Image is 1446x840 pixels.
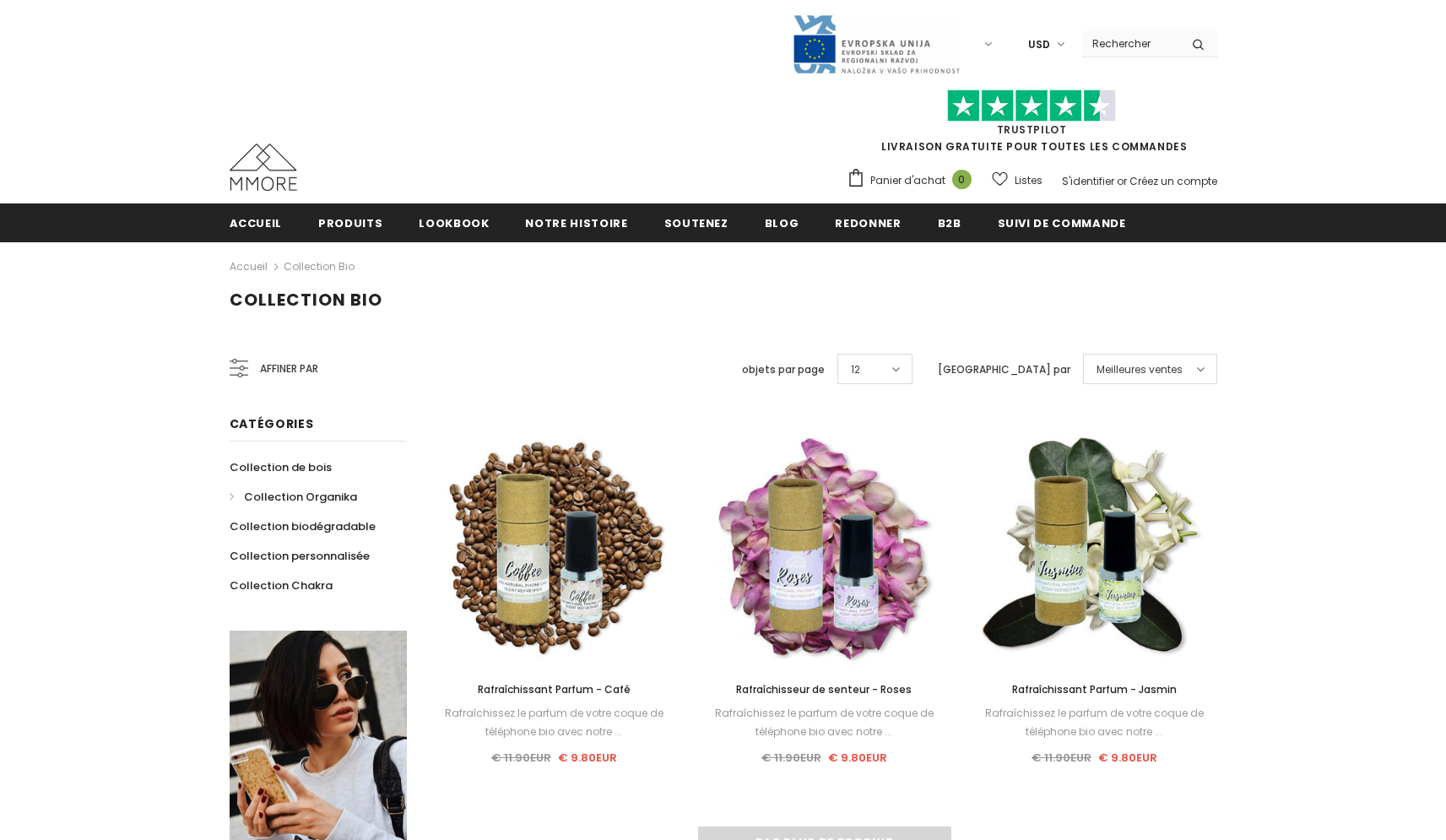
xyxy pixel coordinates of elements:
[525,215,627,231] span: Notre histoire
[230,203,283,241] a: Accueil
[1097,361,1183,378] span: Meilleures ventes
[230,415,314,432] span: Catégories
[870,172,945,189] span: Panier d'achat
[230,541,370,571] a: Collection personnalisée
[972,704,1216,741] div: Rafraîchissez le parfum de votre coque de téléphone bio avec notre ...
[244,489,357,505] span: Collection Organika
[938,361,1070,378] label: [GEOGRAPHIC_DATA] par
[1012,682,1177,696] span: Rafraîchissant Parfum - Jasmin
[318,215,382,231] span: Produits
[1032,750,1091,766] span: € 11.90EUR
[491,750,551,766] span: € 11.90EUR
[847,168,980,193] a: Panier d'achat 0
[952,170,972,189] span: 0
[835,215,901,231] span: Redonner
[230,453,332,482] a: Collection de bois
[664,203,728,241] a: soutenez
[230,482,357,512] a: Collection Organika
[1015,172,1043,189] span: Listes
[664,215,728,231] span: soutenez
[230,577,333,593] span: Collection Chakra
[284,259,355,274] a: Collection Bio
[992,165,1043,195] a: Listes
[1098,750,1157,766] span: € 9.80EUR
[701,704,946,741] div: Rafraîchissez le parfum de votre coque de téléphone bio avec notre ...
[938,203,961,241] a: B2B
[230,144,297,191] img: Cas MMORE
[478,682,631,696] span: Rafraîchissant Parfum - Café
[947,89,1116,122] img: Faites confiance aux étoiles pilotes
[318,203,382,241] a: Produits
[765,215,799,231] span: Blog
[230,215,283,231] span: Accueil
[1129,174,1217,188] a: Créez un compte
[230,548,370,564] span: Collection personnalisée
[260,360,318,378] span: Affiner par
[765,203,799,241] a: Blog
[742,361,825,378] label: objets par page
[432,704,677,741] div: Rafraîchissez le parfum de votre coque de téléphone bio avec notre ...
[851,361,860,378] span: 12
[1082,31,1179,56] input: Search Site
[847,97,1217,154] span: LIVRAISON GRATUITE POUR TOUTES LES COMMANDES
[736,682,912,696] span: Rafraîchisseur de senteur - Roses
[230,257,268,277] a: Accueil
[998,203,1126,241] a: Suivi de commande
[1062,174,1114,188] a: S'identifier
[558,750,617,766] span: € 9.80EUR
[1117,174,1127,188] span: or
[419,203,489,241] a: Lookbook
[761,750,821,766] span: € 11.90EUR
[828,750,887,766] span: € 9.80EUR
[792,14,961,75] img: Javni Razpis
[998,215,1126,231] span: Suivi de commande
[230,571,333,600] a: Collection Chakra
[835,203,901,241] a: Redonner
[997,122,1067,137] a: TrustPilot
[230,518,376,534] span: Collection biodégradable
[230,459,332,475] span: Collection de bois
[792,36,961,51] a: Javni Razpis
[525,203,627,241] a: Notre histoire
[1028,36,1050,53] span: USD
[701,680,946,699] a: Rafraîchisseur de senteur - Roses
[419,215,489,231] span: Lookbook
[230,288,382,312] span: Collection Bio
[938,215,961,231] span: B2B
[972,680,1216,699] a: Rafraîchissant Parfum - Jasmin
[230,512,376,541] a: Collection biodégradable
[432,680,677,699] a: Rafraîchissant Parfum - Café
